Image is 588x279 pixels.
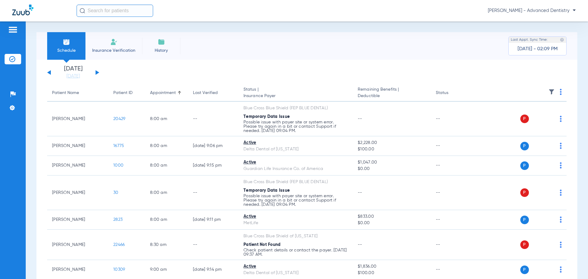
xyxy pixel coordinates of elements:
[145,102,188,136] td: 8:00 AM
[431,85,472,102] th: Status
[520,240,529,249] span: P
[358,190,362,195] span: --
[52,90,104,96] div: Patient Name
[358,117,362,121] span: --
[560,116,562,122] img: group-dot-blue.svg
[145,230,188,260] td: 8:30 AM
[113,144,124,148] span: 16775
[243,166,348,172] div: Guardian Life Insurance Co. of America
[358,263,426,270] span: $1,836.00
[243,140,348,146] div: Active
[431,156,472,175] td: --
[243,248,348,257] p: Check patient details or contact the payer. [DATE] 09:37 AM.
[548,89,555,95] img: filter.svg
[353,85,431,102] th: Remaining Benefits |
[113,163,123,168] span: 1000
[188,102,239,136] td: --
[560,162,562,168] img: group-dot-blue.svg
[560,217,562,223] img: group-dot-blue.svg
[243,179,348,185] div: Blue Cross Blue Shield (FEP BLUE DENTAL)
[113,217,123,222] span: 2823
[12,5,33,15] img: Zuub Logo
[520,115,529,123] span: P
[77,5,153,17] input: Search for patients
[188,210,239,230] td: [DATE] 9:11 PM
[52,90,79,96] div: Patient Name
[560,89,562,95] img: group-dot-blue.svg
[520,216,529,224] span: P
[431,230,472,260] td: --
[358,220,426,226] span: $0.00
[145,175,188,210] td: 8:00 AM
[47,175,108,210] td: [PERSON_NAME]
[55,66,92,79] li: [DATE]
[47,136,108,156] td: [PERSON_NAME]
[358,243,362,247] span: --
[511,37,548,43] span: Last Appt. Sync Time:
[358,213,426,220] span: $833.00
[145,136,188,156] td: 8:00 AM
[243,213,348,220] div: Active
[188,156,239,175] td: [DATE] 9:15 PM
[243,188,290,193] span: Temporary Data Issue
[358,146,426,153] span: $100.00
[113,117,125,121] span: 20429
[47,156,108,175] td: [PERSON_NAME]
[358,159,426,166] span: $1,047.00
[47,230,108,260] td: [PERSON_NAME]
[520,161,529,170] span: P
[243,243,281,247] span: Patient Not Found
[431,102,472,136] td: --
[560,143,562,149] img: group-dot-blue.svg
[188,230,239,260] td: --
[358,270,426,276] span: $100.00
[518,46,558,52] span: [DATE] - 02:09 PM
[243,105,348,111] div: Blue Cross Blue Shield (FEP BLUE DENTAL)
[150,90,183,96] div: Appointment
[147,47,176,54] span: History
[431,175,472,210] td: --
[90,47,138,54] span: Insurance Verification
[358,166,426,172] span: $0.00
[358,140,426,146] span: $2,228.00
[113,267,125,272] span: 10309
[47,102,108,136] td: [PERSON_NAME]
[193,90,234,96] div: Last Verified
[52,47,81,54] span: Schedule
[193,90,218,96] div: Last Verified
[560,266,562,273] img: group-dot-blue.svg
[239,85,353,102] th: Status |
[243,220,348,226] div: MetLife
[150,90,176,96] div: Appointment
[520,142,529,150] span: P
[520,266,529,274] span: P
[358,93,426,99] span: Deductible
[113,190,119,195] span: 30
[243,115,290,119] span: Temporary Data Issue
[63,38,70,46] img: Schedule
[243,233,348,239] div: Blue Cross Blue Shield of [US_STATE]
[243,93,348,99] span: Insurance Payer
[145,210,188,230] td: 8:00 AM
[243,270,348,276] div: Delta Dental of [US_STATE]
[520,188,529,197] span: P
[110,38,118,46] img: Manual Insurance Verification
[243,159,348,166] div: Active
[8,26,18,33] img: hamburger-icon
[560,242,562,248] img: group-dot-blue.svg
[55,73,92,79] a: [DATE]
[243,263,348,270] div: Active
[113,243,125,247] span: 22466
[145,156,188,175] td: 8:00 AM
[560,190,562,196] img: group-dot-blue.svg
[243,194,348,207] p: Possible issue with payer site or system error. Please try again in a bit or contact Support if n...
[158,38,165,46] img: History
[431,210,472,230] td: --
[431,136,472,156] td: --
[188,136,239,156] td: [DATE] 9:06 PM
[113,90,140,96] div: Patient ID
[243,120,348,133] p: Possible issue with payer site or system error. Please try again in a bit or contact Support if n...
[243,146,348,153] div: Delta Dental of [US_STATE]
[47,210,108,230] td: [PERSON_NAME]
[113,90,133,96] div: Patient ID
